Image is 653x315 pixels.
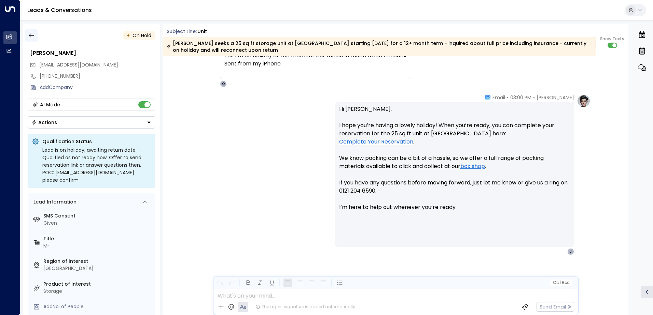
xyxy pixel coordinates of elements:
[28,116,155,129] div: Button group with a nested menu
[40,101,60,108] div: AI Mode
[167,28,197,35] span: Subject Line:
[42,138,151,145] p: Qualification Status
[43,281,152,288] label: Product of Interest
[533,94,535,101] span: •
[339,105,570,220] p: Hi [PERSON_NAME], I hope you’re having a lovely holiday! When you’re ready, you can complete your...
[224,51,407,76] div: Yes I’m on holiday at the moment but will be in touch when I’m back
[28,116,155,129] button: Actions
[550,280,572,286] button: Cc|Bcc
[559,280,561,285] span: |
[43,303,152,310] div: AddNo. of People
[600,36,624,42] span: Show Texts
[27,6,92,14] a: Leads & Conversations
[43,212,152,220] label: SMS Consent
[255,304,355,310] div: The agent signature is added automatically
[492,94,505,101] span: Email
[42,146,151,184] div: Lead is on holiday; awaiting return date. Qualified as not ready now. Offer to send reservation l...
[197,28,207,35] div: Unit
[43,265,152,272] div: [GEOGRAPHIC_DATA]
[127,29,130,42] div: •
[40,84,155,91] div: AddCompany
[31,198,77,206] div: Lead Information
[567,248,574,255] div: J
[507,94,509,101] span: •
[220,80,227,87] div: O
[510,94,531,101] span: 03:00 PM
[339,138,413,146] a: Complete Your Reservation
[224,60,407,68] div: Sent from my iPhone
[216,279,224,287] button: Undo
[577,94,591,108] img: profile-logo.png
[43,242,152,250] div: Mr
[43,288,152,295] div: Storage
[30,49,155,57] div: [PERSON_NAME]
[43,258,152,265] label: Region of Interest
[39,61,118,68] span: [EMAIL_ADDRESS][DOMAIN_NAME]
[39,61,118,69] span: justinkwhitehouse@googlemail.com
[167,40,592,54] div: [PERSON_NAME] seeks a 25 sq ft storage unit at [GEOGRAPHIC_DATA] starting [DATE] for a 12+ month ...
[553,280,569,285] span: Cc Bcc
[43,220,152,227] div: Given
[460,162,485,170] a: box shop
[43,235,152,242] label: Title
[40,73,155,80] div: [PHONE_NUMBER]
[227,279,236,287] button: Redo
[32,119,57,125] div: Actions
[537,94,574,101] span: [PERSON_NAME]
[133,32,151,39] span: On Hold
